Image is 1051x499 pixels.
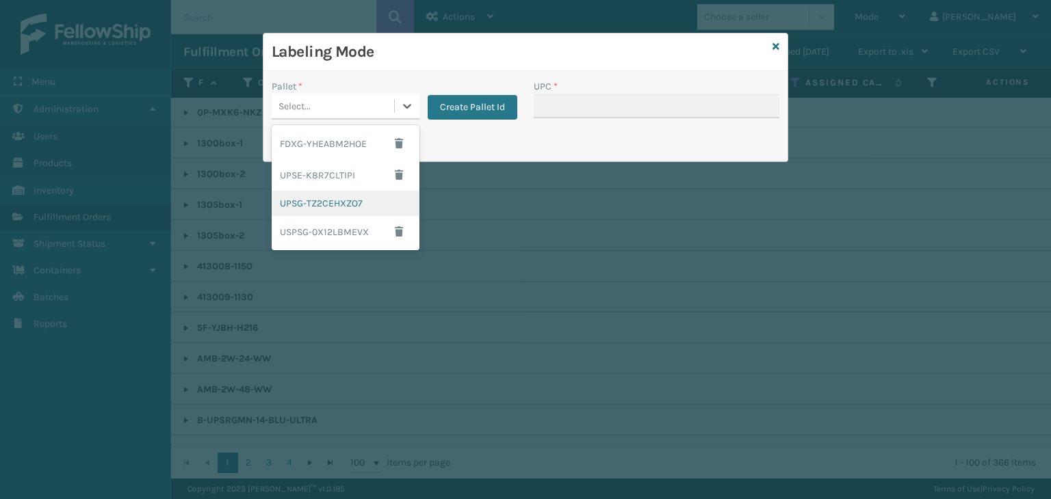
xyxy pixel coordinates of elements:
[428,95,517,120] button: Create Pallet Id
[272,42,767,62] h3: Labeling Mode
[272,216,419,247] div: USPSG-0X12LBMEVX
[272,128,419,159] div: FDXG-YHEABM2HOE
[278,99,311,113] div: Select...
[272,191,419,216] div: UPSG-TZ2CEHXZO7
[272,159,419,191] div: UPSE-K8R7CLTIPI
[272,79,302,94] label: Pallet
[534,79,558,94] label: UPC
